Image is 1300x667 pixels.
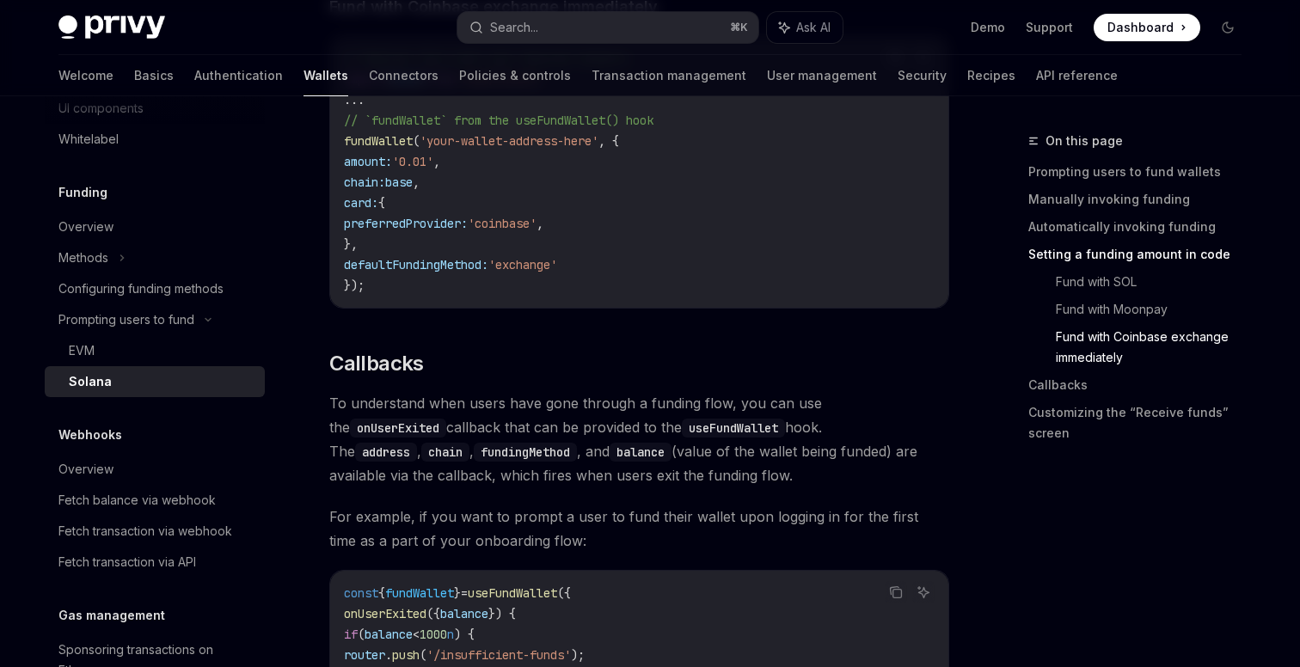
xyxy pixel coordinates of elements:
span: 'coinbase' [468,216,537,231]
a: Configuring funding methods [45,273,265,304]
span: Dashboard [1107,19,1174,36]
span: preferredProvider: [344,216,468,231]
span: n [447,627,454,642]
span: ); [571,647,585,663]
span: chain: [344,174,385,190]
span: . [385,647,392,663]
span: Ask AI [796,19,831,36]
a: Manually invoking funding [1028,186,1255,213]
a: Wallets [304,55,348,96]
button: Search...⌘K [457,12,758,43]
a: Fetch balance via webhook [45,485,265,516]
a: Solana [45,366,265,397]
a: Fund with SOL [1056,268,1255,296]
h5: Gas management [58,605,165,626]
span: ( [358,627,365,642]
span: ({ [557,585,571,601]
span: , [413,174,420,190]
div: EVM [69,340,95,361]
a: Policies & controls [459,55,571,96]
a: Dashboard [1094,14,1200,41]
div: Methods [58,248,108,268]
div: Configuring funding methods [58,278,224,299]
a: API reference [1036,55,1118,96]
code: address [355,443,417,462]
div: Overview [58,459,113,480]
div: Fetch transaction via webhook [58,521,232,542]
a: User management [767,55,877,96]
a: Security [898,55,947,96]
span: card: [344,195,378,211]
a: Prompting users to fund wallets [1028,158,1255,186]
button: Toggle dark mode [1214,14,1242,41]
span: To understand when users have gone through a funding flow, you can use the callback that can be p... [329,391,949,487]
a: Overview [45,454,265,485]
div: Solana [69,371,112,392]
span: Callbacks [329,350,424,377]
span: onUserExited [344,606,426,621]
span: < [413,627,420,642]
span: 'exchange' [488,257,557,272]
span: fundWallet [344,133,413,149]
span: amount: [344,154,392,169]
code: chain [421,443,469,462]
span: ) { [454,627,475,642]
div: Whitelabel [58,129,119,150]
span: // `fundWallet` from the useFundWallet() hook [344,113,653,128]
button: Ask AI [912,581,935,603]
code: fundingMethod [474,443,577,462]
span: On this page [1046,131,1123,151]
a: EVM [45,335,265,366]
span: balance [365,627,413,642]
h5: Webhooks [58,425,122,445]
a: Overview [45,211,265,242]
div: Overview [58,217,113,237]
a: Fetch transaction via API [45,547,265,578]
a: Welcome [58,55,113,96]
span: For example, if you want to prompt a user to fund their wallet upon logging in for the first time... [329,505,949,553]
span: '/insufficient-funds' [426,647,571,663]
span: ... [344,92,365,107]
a: Callbacks [1028,371,1255,399]
span: router [344,647,385,663]
code: useFundWallet [682,419,785,438]
span: , [537,216,543,231]
a: Fetch transaction via webhook [45,516,265,547]
a: Setting a funding amount in code [1028,241,1255,268]
span: defaultFundingMethod: [344,257,488,272]
span: balance [440,606,488,621]
span: ⌘ K [730,21,748,34]
code: balance [610,443,671,462]
div: Prompting users to fund [58,309,194,330]
a: Fund with Moonpay [1056,296,1255,323]
span: { [378,195,385,211]
a: Whitelabel [45,124,265,155]
a: Automatically invoking funding [1028,213,1255,241]
span: }) { [488,606,516,621]
span: ( [420,647,426,663]
a: Transaction management [592,55,746,96]
span: , { [598,133,619,149]
span: }); [344,278,365,293]
a: Demo [971,19,1005,36]
span: useFundWallet [468,585,557,601]
span: }, [344,236,358,252]
span: base [385,174,413,190]
span: { [378,585,385,601]
span: '0.01' [392,154,433,169]
a: Recipes [967,55,1015,96]
button: Ask AI [767,12,843,43]
a: Connectors [369,55,438,96]
span: } [454,585,461,601]
span: if [344,627,358,642]
span: ({ [426,606,440,621]
span: , [433,154,440,169]
img: dark logo [58,15,165,40]
span: push [392,647,420,663]
div: Fetch balance via webhook [58,490,216,511]
span: ( [413,133,420,149]
div: Fetch transaction via API [58,552,196,572]
a: Fund with Coinbase exchange immediately [1056,323,1255,371]
a: Authentication [194,55,283,96]
a: Basics [134,55,174,96]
